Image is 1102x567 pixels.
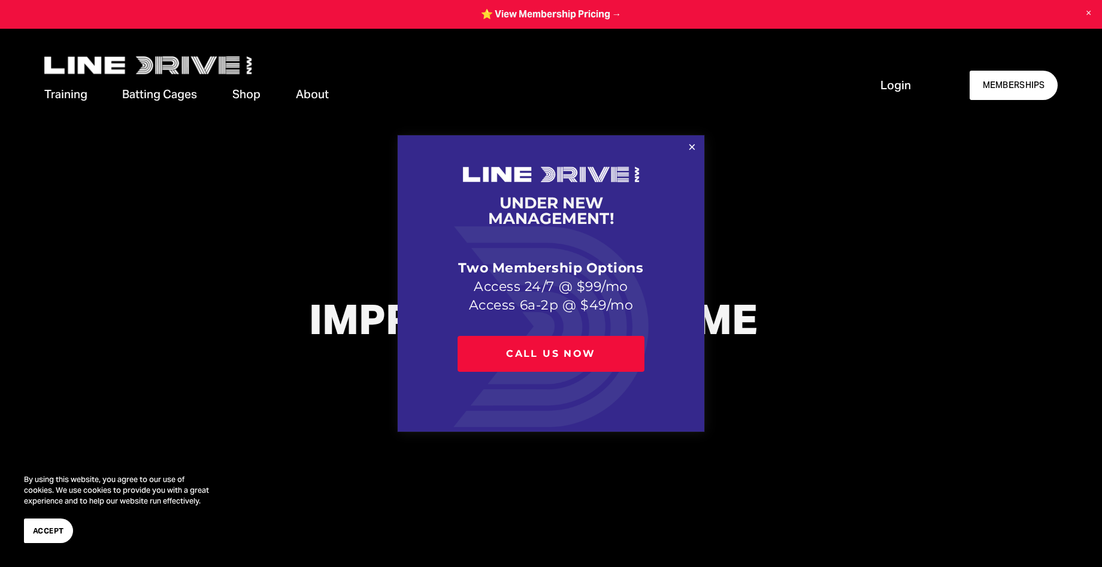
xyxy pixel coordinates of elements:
a: Call Us Now [458,336,644,372]
span: Accept [33,525,64,536]
a: Close [682,137,703,158]
section: Cookie banner [12,462,228,555]
strong: Two [458,260,488,276]
p: By using this website, you agree to our use of cookies. We use cookies to provide you with a grea... [24,474,216,507]
p: Access 24/7 @ $99/mo Access 6a-2p @ $49/mo [458,241,644,315]
button: Accept [24,519,73,543]
h1: UNDER NEW MANAGEMENT! [458,195,644,226]
strong: Membership Options [492,260,644,276]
